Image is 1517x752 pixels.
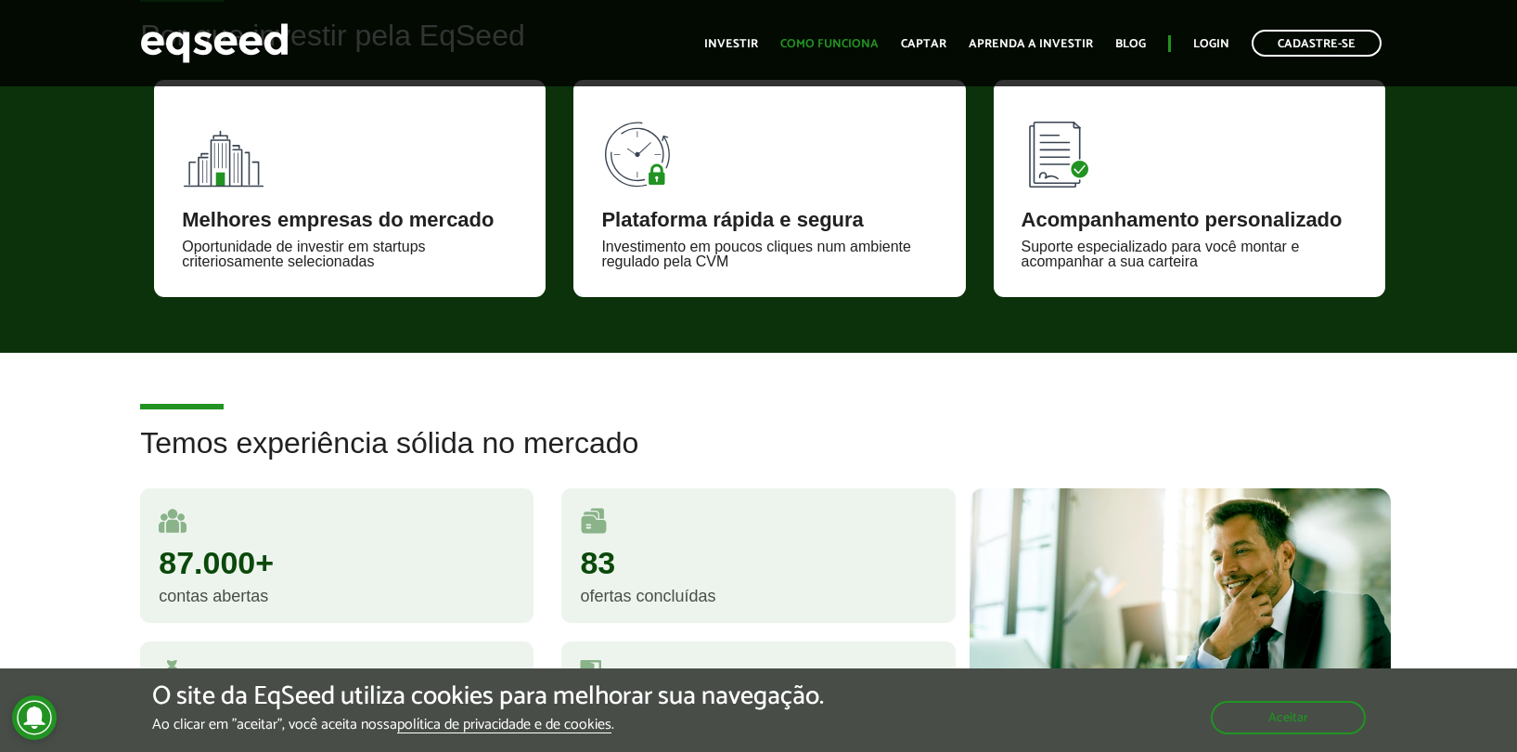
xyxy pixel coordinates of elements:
p: Ao clicar em "aceitar", você aceita nossa . [152,716,824,733]
img: rodadas.svg [580,507,608,535]
img: user.svg [159,507,186,535]
a: Aprenda a investir [969,38,1093,50]
button: Aceitar [1211,701,1366,734]
div: Melhores empresas do mercado [182,210,518,230]
div: Suporte especializado para você montar e acompanhar a sua carteira [1022,240,1357,269]
a: Captar [901,38,946,50]
img: 90x90_fundos.svg [182,108,265,191]
img: money.svg [159,660,186,688]
a: Blog [1115,38,1146,50]
a: Como funciona [780,38,879,50]
div: contas abertas [159,588,515,604]
img: 90x90_lista.svg [1022,108,1105,191]
img: 90x90_tempo.svg [601,108,685,191]
img: saidas.svg [580,660,609,688]
div: Plataforma rápida e segura [601,210,937,230]
a: política de privacidade e de cookies [397,718,611,733]
a: Investir [704,38,758,50]
img: EqSeed [140,19,289,68]
div: 87.000+ [159,547,515,578]
h2: Temos experiência sólida no mercado [140,427,1377,487]
div: Oportunidade de investir em startups criteriosamente selecionadas [182,240,518,269]
h5: O site da EqSeed utiliza cookies para melhorar sua navegação. [152,682,824,711]
div: ofertas concluídas [580,588,936,604]
div: Investimento em poucos cliques num ambiente regulado pela CVM [601,240,937,269]
a: Login [1193,38,1229,50]
a: Cadastre-se [1252,30,1382,57]
div: 83 [580,547,936,578]
div: Acompanhamento personalizado [1022,210,1357,230]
